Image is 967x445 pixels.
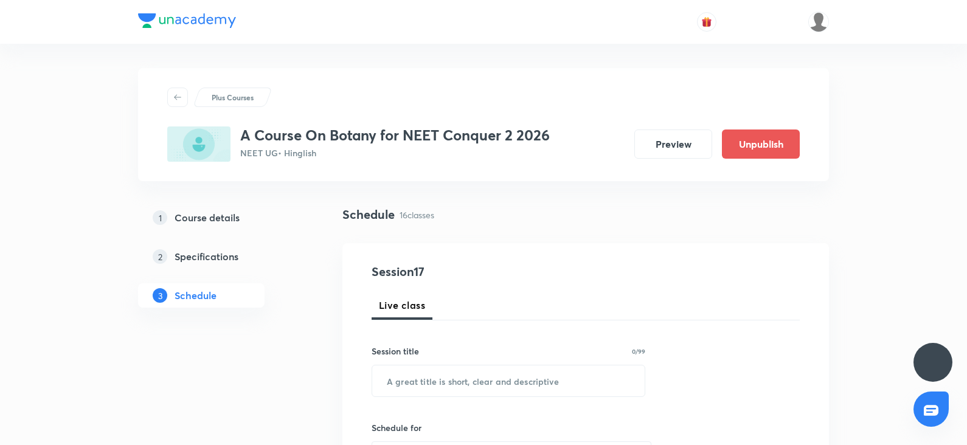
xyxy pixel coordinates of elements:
img: F39FD8AA-36BB-4547-957D-97D3C78C9FC4_plus.png [167,126,230,162]
h6: Session title [372,345,419,357]
input: A great title is short, clear and descriptive [372,365,645,396]
a: 1Course details [138,205,303,230]
button: avatar [697,12,716,32]
a: Company Logo [138,13,236,31]
p: 16 classes [400,209,434,221]
p: 3 [153,288,167,303]
p: 0/99 [632,348,645,354]
span: Live class [379,298,425,312]
p: Plus Courses [212,92,254,103]
h5: Schedule [175,288,217,303]
h3: A Course On Botany for NEET Conquer 2 2026 [240,126,550,144]
h4: Schedule [342,205,395,224]
h5: Specifications [175,249,238,264]
p: 2 [153,249,167,264]
p: 1 [153,210,167,225]
img: Aarati parsewar [808,12,829,32]
h6: Schedule for [372,421,645,434]
img: avatar [701,16,712,27]
img: Company Logo [138,13,236,28]
h5: Course details [175,210,240,225]
button: Preview [634,129,712,159]
a: 2Specifications [138,244,303,269]
img: ttu [926,355,940,370]
p: NEET UG • Hinglish [240,147,550,159]
button: Unpublish [722,129,800,159]
h4: Session 17 [372,263,594,281]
